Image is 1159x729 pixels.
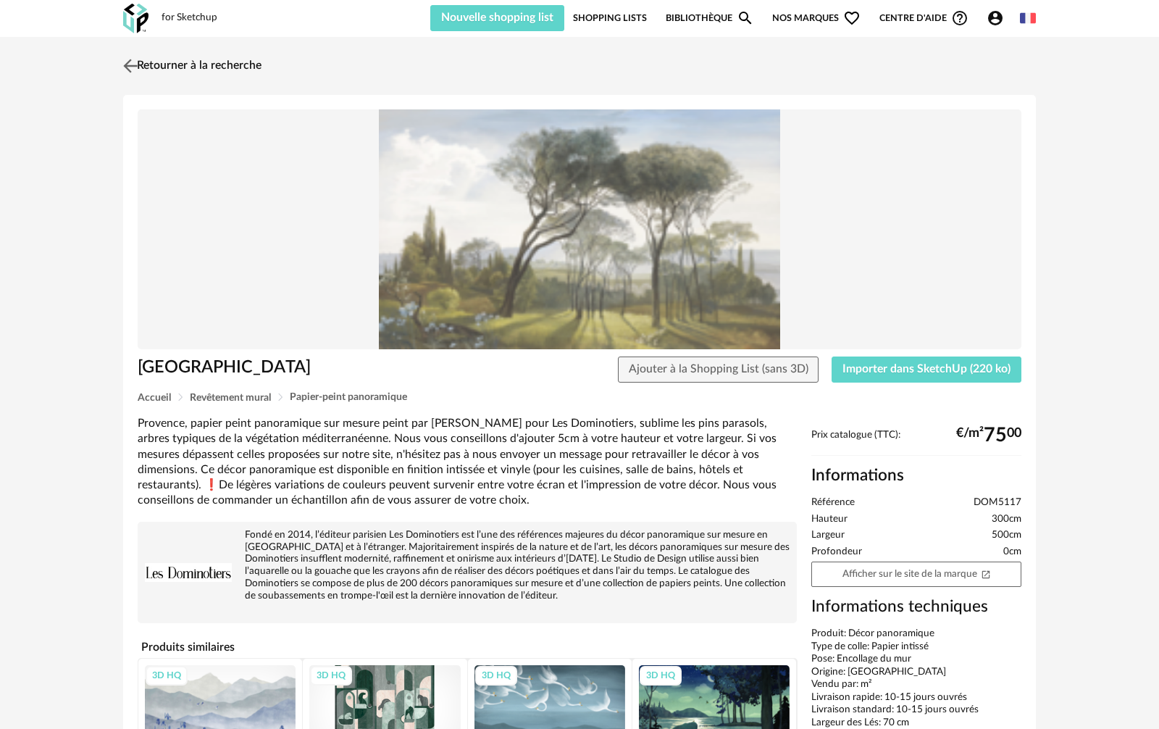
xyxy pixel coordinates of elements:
span: Revêtement mural [190,393,271,403]
span: 500cm [992,529,1021,542]
div: for Sketchup [162,12,217,25]
span: Largeur [811,529,845,542]
a: Retourner à la recherche [120,50,261,82]
span: Open In New icon [981,568,991,578]
h1: [GEOGRAPHIC_DATA] [138,357,498,379]
h3: Informations techniques [811,596,1021,617]
span: Papier-peint panoramique [290,392,407,402]
a: BibliothèqueMagnify icon [666,5,754,31]
button: Nouvelle shopping list [430,5,564,31]
span: Profondeur [811,546,862,559]
span: 300cm [992,513,1021,526]
img: svg+xml;base64,PHN2ZyB3aWR0aD0iMjQiIGhlaWdodD0iMjQiIHZpZXdCb3g9IjAgMCAyNCAyNCIgZmlsbD0ibm9uZSIgeG... [120,55,141,76]
button: Ajouter à la Shopping List (sans 3D) [618,357,819,383]
span: Centre d'aideHelp Circle Outline icon [879,9,968,27]
span: 75 [984,430,1007,441]
button: Importer dans SketchUp (220 ko) [832,357,1021,383]
div: €/m² 00 [956,430,1021,441]
div: 3D HQ [640,666,682,685]
img: Product pack shot [138,109,1021,350]
img: OXP [123,4,148,33]
div: Fondé en 2014, l’éditeur parisien Les Dominotiers est l’une des références majeures du décor pano... [145,529,790,602]
div: Breadcrumb [138,392,1021,403]
span: Magnify icon [737,9,754,27]
span: Hauteur [811,513,848,526]
span: Importer dans SketchUp (220 ko) [842,363,1011,375]
span: Ajouter à la Shopping List (sans 3D) [629,363,808,375]
div: Provence, papier peint panoramique sur mesure peint par [PERSON_NAME] pour Les Dominotiers, subli... [138,416,797,509]
a: Shopping Lists [573,5,647,31]
h4: Produits similaires [138,636,797,658]
span: Heart Outline icon [843,9,861,27]
div: 3D HQ [146,666,188,685]
span: Nouvelle shopping list [441,12,553,23]
span: 0cm [1003,546,1021,559]
img: brand logo [145,529,232,616]
span: Account Circle icon [987,9,1004,27]
span: Accueil [138,393,171,403]
span: Help Circle Outline icon [951,9,968,27]
span: DOM5117 [974,496,1021,509]
div: 3D HQ [475,666,517,685]
a: Afficher sur le site de la marqueOpen In New icon [811,562,1021,587]
img: fr [1020,10,1036,26]
span: Référence [811,496,855,509]
div: 3D HQ [310,666,352,685]
span: Nos marques [772,5,861,31]
span: Account Circle icon [987,9,1011,27]
div: Prix catalogue (TTC): [811,429,1021,456]
h2: Informations [811,465,1021,486]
